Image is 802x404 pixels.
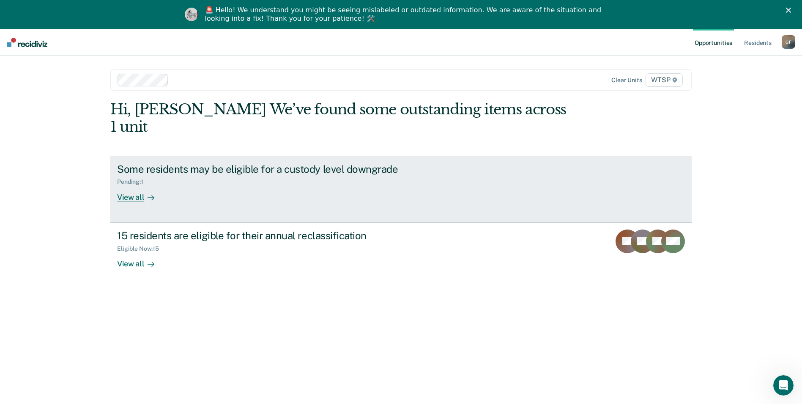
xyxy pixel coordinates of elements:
iframe: Intercom live chat [773,375,794,396]
div: Close [786,8,794,13]
div: Hi, [PERSON_NAME] We’ve found some outstanding items across 1 unit [110,101,575,136]
div: 15 residents are eligible for their annual reclassification [117,230,414,242]
img: Profile image for Kim [185,8,198,21]
div: G F [782,35,795,49]
div: 🚨 Hello! We understand you might be seeing mislabeled or outdated information. We are aware of th... [205,6,604,23]
div: Eligible Now : 15 [117,245,166,252]
span: WTSP [646,73,683,87]
img: Recidiviz [7,38,47,47]
button: GF [782,35,795,49]
div: View all [117,252,164,268]
a: Some residents may be eligible for a custody level downgradePending:1View all [110,156,692,223]
div: View all [117,185,164,202]
div: Pending : 1 [117,178,150,185]
a: 15 residents are eligible for their annual reclassificationEligible Now:15View all [110,223,692,289]
div: Some residents may be eligible for a custody level downgrade [117,163,414,175]
a: Residents [742,29,773,56]
div: Clear units [611,77,642,84]
a: Opportunities [693,29,734,56]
